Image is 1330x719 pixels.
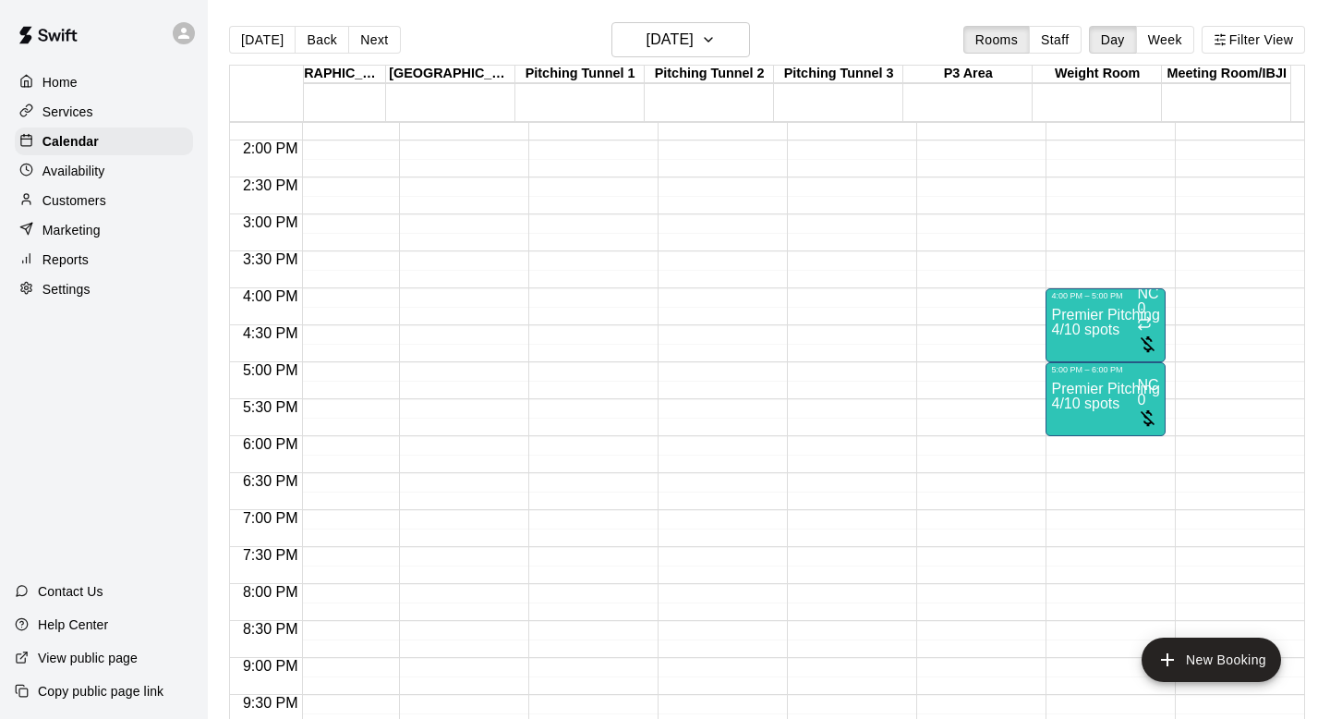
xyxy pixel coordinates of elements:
span: 5:00 PM [238,362,303,378]
p: Reports [42,250,89,269]
span: 7:00 PM [238,510,303,526]
span: 8:00 PM [238,584,303,600]
button: Rooms [963,26,1030,54]
button: add [1142,638,1281,682]
p: Availability [42,162,105,180]
span: 4/10 spots filled [1051,322,1119,337]
p: Calendar [42,132,99,151]
p: View public page [38,649,138,667]
span: 4/10 spots filled [1051,396,1119,411]
span: 7:30 PM [238,547,303,563]
button: Back [295,26,349,54]
div: 4:00 PM – 5:00 PM [1051,291,1160,300]
span: 3:00 PM [238,214,303,230]
div: [GEOGRAPHIC_DATA] [386,66,515,83]
svg: No customers have paid [1137,408,1158,429]
span: 5:30 PM [238,399,303,415]
button: Filter View [1202,26,1305,54]
div: 5:00 PM – 6:00 PM: Premier Pitching - Weight Room [1046,362,1166,436]
span: 4:00 PM [238,288,303,304]
div: Neal Cotts [1137,378,1158,393]
button: Week [1136,26,1194,54]
div: [GEOGRAPHIC_DATA] [257,66,386,83]
span: 2:00 PM [238,140,303,156]
p: Services [42,103,93,121]
p: Help Center [38,615,108,634]
span: Neal Cotts [1137,286,1158,316]
div: 5:00 PM – 6:00 PM [1051,365,1160,374]
p: Copy public page link [38,682,163,701]
span: 9:30 PM [238,695,303,711]
p: Customers [42,191,106,210]
span: Recurring event [1137,318,1152,334]
span: 0 [1137,300,1145,316]
svg: No customers have paid [1137,334,1158,355]
div: Weight Room [1033,66,1162,83]
div: Pitching Tunnel 1 [515,66,645,83]
span: Neal Cotts [1137,378,1158,408]
div: P3 Area [903,66,1033,83]
span: NC [1137,286,1158,301]
div: Pitching Tunnel 3 [774,66,903,83]
span: 6:00 PM [238,436,303,452]
span: NC [1137,377,1158,393]
button: Staff [1029,26,1082,54]
p: Home [42,73,78,91]
div: Meeting Room/IBJI [1162,66,1291,83]
span: 0 [1137,392,1145,408]
button: Next [348,26,400,54]
p: Marketing [42,221,101,239]
p: Contact Us [38,582,103,601]
div: Neal Cotts [1137,286,1158,301]
span: 3:30 PM [238,251,303,267]
button: Day [1089,26,1137,54]
p: Settings [42,280,91,299]
span: 8:30 PM [238,621,303,637]
span: 4:30 PM [238,325,303,341]
h6: [DATE] [647,27,694,53]
span: 9:00 PM [238,658,303,674]
span: 2:30 PM [238,177,303,193]
div: 4:00 PM – 5:00 PM: Premier Pitching - Weight Room [1046,288,1166,362]
span: 6:30 PM [238,473,303,489]
button: [DATE] [229,26,296,54]
div: Pitching Tunnel 2 [645,66,774,83]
